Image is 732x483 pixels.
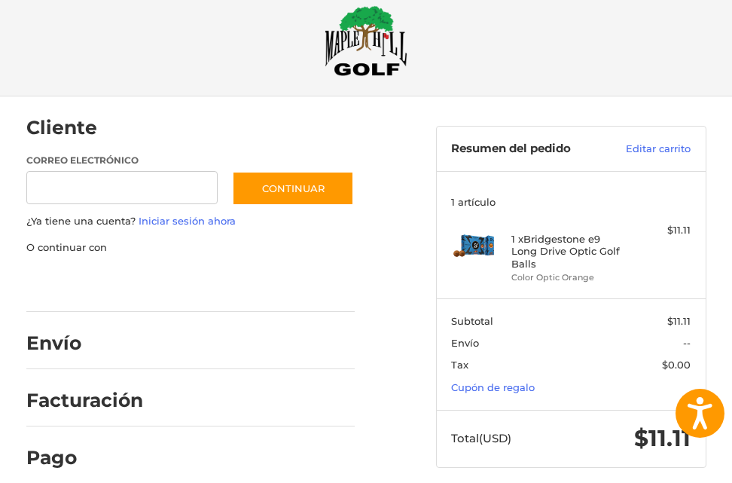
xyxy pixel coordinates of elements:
h2: Envío [26,332,114,355]
span: $11.11 [667,315,691,327]
li: Color Optic Orange [511,271,627,284]
button: Continuar [232,171,354,206]
a: Iniciar sesión ahora [139,215,236,227]
div: $11.11 [631,223,691,238]
iframe: PayPal-paypal [21,270,134,297]
span: $0.00 [662,359,691,371]
h4: 1 x Bridgestone e9 Long Drive Optic Golf Balls [511,233,627,270]
span: Envío [451,337,479,349]
img: Maple Hill Golf [325,5,407,76]
h2: Facturación [26,389,143,412]
h2: Cliente [26,116,114,139]
h2: Pago [26,446,114,469]
p: O continuar con [26,240,355,255]
span: Subtotal [451,315,493,327]
label: Correo electrónico [26,154,218,167]
p: ¿Ya tiene una cuenta? [26,214,355,229]
h3: Resumen del pedido [451,142,606,157]
span: -- [683,337,691,349]
iframe: Reseñas de usuarios en Google [608,442,732,483]
a: Editar carrito [606,142,691,157]
a: Cupón de regalo [451,381,535,393]
h3: 1 artículo [451,196,691,208]
span: Tax [451,359,468,371]
span: Total (USD) [451,431,511,445]
span: $11.11 [634,424,691,452]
